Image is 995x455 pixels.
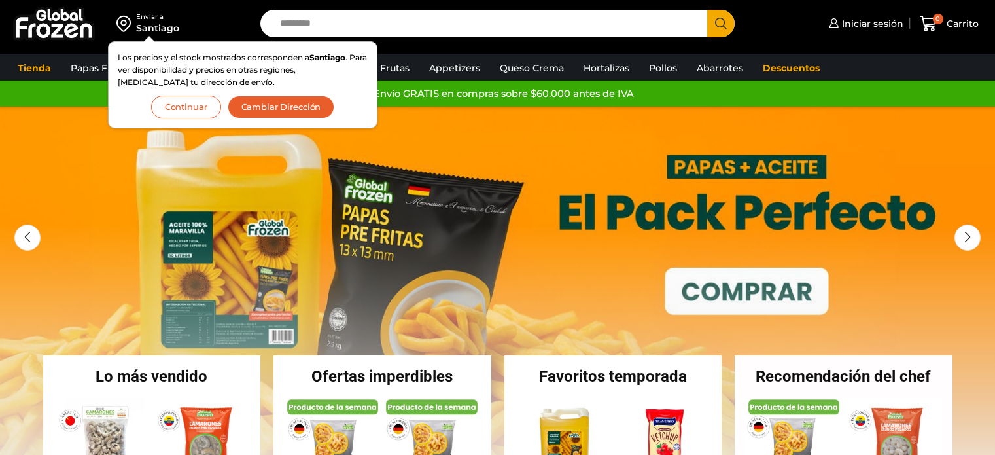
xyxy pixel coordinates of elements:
a: Descuentos [756,56,826,81]
button: Continuar [151,96,221,118]
div: Next slide [954,225,981,251]
h2: Recomendación del chef [735,369,952,384]
span: Iniciar sesión [839,17,903,30]
a: Tienda [11,56,58,81]
a: Abarrotes [690,56,750,81]
button: Cambiar Dirección [228,96,335,118]
div: Previous slide [14,225,41,251]
a: Queso Crema [493,56,570,81]
a: Hortalizas [577,56,636,81]
div: Enviar a [136,12,179,22]
a: 0 Carrito [916,9,982,39]
strong: Santiago [309,52,345,62]
span: Carrito [943,17,979,30]
h2: Favoritos temporada [504,369,722,384]
button: Search button [707,10,735,37]
h2: Ofertas imperdibles [273,369,491,384]
a: Iniciar sesión [826,10,903,37]
p: Los precios y el stock mostrados corresponden a . Para ver disponibilidad y precios en otras regi... [118,51,368,89]
div: Santiago [136,22,179,35]
span: 0 [933,14,943,24]
h2: Lo más vendido [43,369,261,384]
a: Pollos [642,56,684,81]
a: Papas Fritas [64,56,134,81]
img: address-field-icon.svg [116,12,136,35]
a: Appetizers [423,56,487,81]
